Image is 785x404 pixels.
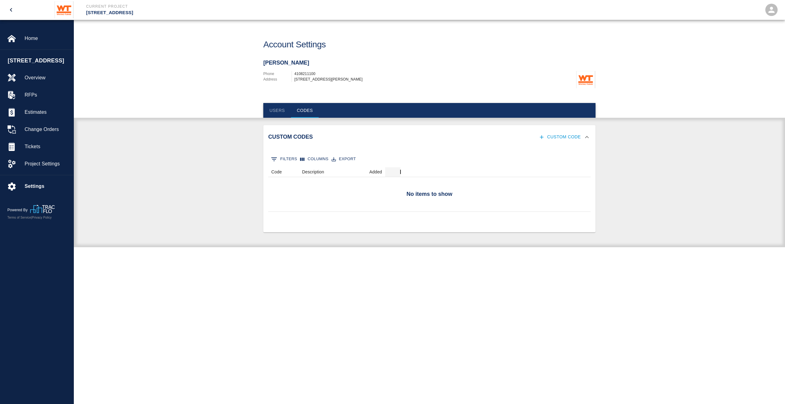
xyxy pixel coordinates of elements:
button: Show filters [269,154,299,164]
div: Added [354,167,385,177]
p: Phone [263,71,292,77]
div: Added [369,167,382,177]
iframe: Chat Widget [754,374,785,404]
h1: Account Settings [263,40,326,50]
div: [STREET_ADDRESS][PERSON_NAME] [294,77,429,82]
button: Export [330,154,357,164]
span: | [31,216,32,219]
span: [STREET_ADDRESS] [8,57,70,65]
p: Address [263,77,292,82]
a: Privacy Policy [32,216,52,219]
span: Overview [25,74,69,81]
button: Custom Code [537,131,583,143]
div: Custom CodesCustom Code [263,149,596,232]
span: Project Settings [25,160,69,168]
div: 4108211100 [294,71,429,77]
span: Change Orders [25,126,69,133]
div: Code [268,167,299,177]
button: Users [263,103,291,118]
img: Whiting-Turner [54,1,74,18]
h2: Custom Codes [268,134,373,141]
span: Home [25,35,69,42]
span: Tickets [25,143,69,150]
p: Powered By [7,207,30,213]
p: [STREET_ADDRESS] [86,9,426,16]
div: Code [271,167,282,177]
span: RFPs [25,91,69,99]
div: Custom CodesCustom Code [263,125,596,149]
img: Whiting-Turner [576,71,596,88]
div: tabs navigation [263,103,596,118]
img: TracFlo [30,205,55,213]
div: Description [302,167,324,177]
h2: [PERSON_NAME] [263,60,596,66]
button: open drawer [4,2,18,17]
p: Current Project [86,4,426,9]
button: Codes [291,103,319,118]
div: Description [299,167,354,177]
span: Estimates [25,109,69,116]
button: Select columns [299,154,330,164]
a: Terms of Service [7,216,31,219]
span: Settings [25,183,69,190]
